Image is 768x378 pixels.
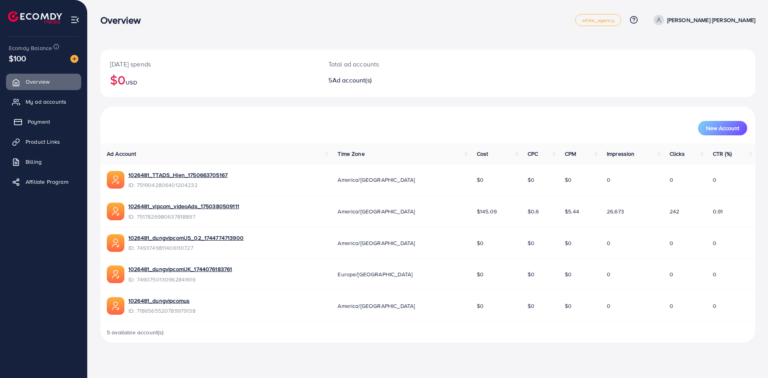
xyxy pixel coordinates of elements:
[70,15,80,24] img: menu
[528,150,538,158] span: CPC
[107,171,124,189] img: ic-ads-acc.e4c84228.svg
[713,270,716,278] span: 0
[107,150,136,158] span: Ad Account
[477,207,497,215] span: $145.09
[607,239,610,247] span: 0
[6,174,81,190] a: Affiliate Program
[607,207,624,215] span: 26,673
[670,150,685,158] span: Clicks
[26,98,66,106] span: My ad accounts
[565,239,572,247] span: $0
[477,176,484,184] span: $0
[607,150,635,158] span: Impression
[670,176,673,184] span: 0
[128,275,232,283] span: ID: 7490750130962841616
[338,176,415,184] span: America/[GEOGRAPHIC_DATA]
[607,302,610,310] span: 0
[670,270,673,278] span: 0
[328,76,473,84] h2: 5
[107,265,124,283] img: ic-ads-acc.e4c84228.svg
[528,302,534,310] span: $0
[128,213,239,221] span: ID: 7517826980637818897
[338,207,415,215] span: America/[GEOGRAPHIC_DATA]
[26,158,42,166] span: Billing
[107,203,124,220] img: ic-ads-acc.e4c84228.svg
[582,18,614,23] span: white_agency
[528,270,534,278] span: $0
[26,138,60,146] span: Product Links
[670,207,679,215] span: 242
[128,234,244,242] a: 1026481_dungvipcomUS_02_1744774713900
[565,207,579,215] span: $5.44
[528,239,534,247] span: $0
[332,76,372,84] span: Ad account(s)
[128,181,228,189] span: ID: 7519042806401204232
[328,59,473,69] p: Total ad accounts
[107,297,124,315] img: ic-ads-acc.e4c84228.svg
[706,125,739,131] span: New Account
[528,176,534,184] span: $0
[338,302,415,310] span: America/[GEOGRAPHIC_DATA]
[126,78,137,86] span: USD
[128,265,232,273] a: 1026481_dungvipcomUK_1744076183761
[128,307,196,315] span: ID: 7186565520789979138
[110,72,309,87] h2: $0
[6,114,81,130] a: Payment
[713,302,716,310] span: 0
[607,176,610,184] span: 0
[528,207,539,215] span: $0.6
[100,14,147,26] h3: Overview
[565,176,572,184] span: $0
[128,202,239,210] a: 1026481_vipcom_videoAds_1750380509111
[70,55,78,63] img: image
[107,328,164,336] span: 5 available account(s)
[477,302,484,310] span: $0
[26,178,68,186] span: Affiliate Program
[26,78,50,86] span: Overview
[338,239,415,247] span: America/[GEOGRAPHIC_DATA]
[6,134,81,150] a: Product Links
[128,171,228,179] a: 1026481_TTADS_Hien_1750663705167
[565,150,576,158] span: CPM
[565,270,572,278] span: $0
[575,14,621,26] a: white_agency
[28,118,50,126] span: Payment
[9,44,52,52] span: Ecomdy Balance
[713,207,723,215] span: 0.91
[6,74,81,90] a: Overview
[477,150,488,158] span: Cost
[670,302,673,310] span: 0
[667,15,755,25] p: [PERSON_NAME] [PERSON_NAME]
[128,244,244,252] span: ID: 7493749811406110727
[713,176,716,184] span: 0
[107,234,124,252] img: ic-ads-acc.e4c84228.svg
[477,270,484,278] span: $0
[477,239,484,247] span: $0
[6,154,81,170] a: Billing
[8,11,62,24] img: logo
[9,52,26,64] span: $100
[713,239,716,247] span: 0
[607,270,610,278] span: 0
[713,150,732,158] span: CTR (%)
[670,239,673,247] span: 0
[128,297,196,305] a: 1026481_dungvipcomus
[338,150,364,158] span: Time Zone
[698,121,747,135] button: New Account
[110,59,309,69] p: [DATE] spends
[565,302,572,310] span: $0
[338,270,412,278] span: Europe/[GEOGRAPHIC_DATA]
[6,94,81,110] a: My ad accounts
[650,15,755,25] a: [PERSON_NAME] [PERSON_NAME]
